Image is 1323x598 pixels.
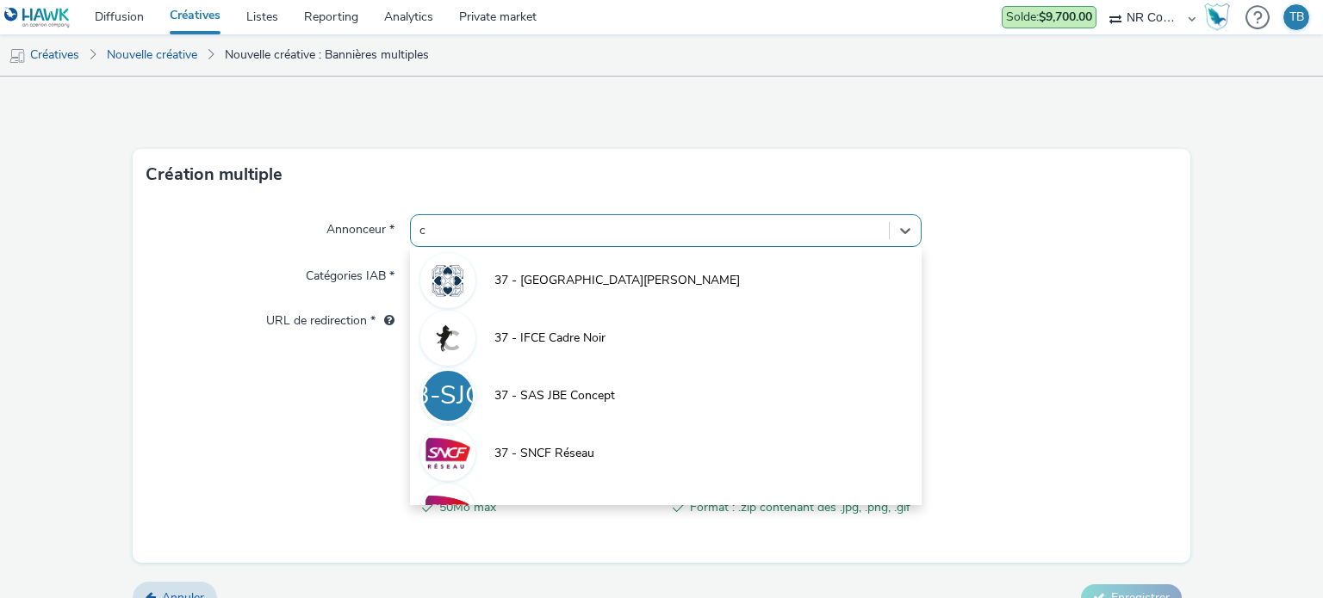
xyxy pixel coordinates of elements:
span: Solde : [1006,9,1092,25]
label: Annonceur * [320,214,401,238]
div: Les dépenses d'aujourd'hui ne sont pas encore prises en compte dans le solde [1002,6,1096,28]
a: Hawk Academy [1204,3,1237,31]
img: 37 - SNCF Voyageurs [423,486,473,536]
div: 3-SJC [414,372,482,420]
span: 37 - IFCE Cadre Noir [494,330,606,347]
img: undefined Logo [4,7,71,28]
img: 37 - Château de Villandry [423,256,473,305]
span: Format : .zip contenant des .jpg, .png, .gif [690,497,910,518]
span: 37 - [GEOGRAPHIC_DATA][PERSON_NAME] [494,272,740,289]
img: 37 - IFCE Cadre Noir [423,313,473,363]
span: 37 - SAS JBE Concept [494,387,615,404]
span: 37 - SNCF Réseau [494,445,594,462]
img: 37 - SNCF Réseau [423,428,473,478]
span: 50Mo max [439,497,660,518]
img: Hawk Academy [1204,3,1230,31]
h3: Création multiple [146,162,283,188]
img: mobile [9,47,26,65]
label: URL de redirection * [259,305,401,330]
a: Nouvelle créative : Bannières multiples [216,34,438,76]
div: L'URL de redirection sera utilisée comme URL de validation avec certains SSP et ce sera l'URL de ... [376,312,394,330]
strong: $9,700.00 [1039,9,1092,25]
span: 37 - SNCF Voyageurs [494,502,612,520]
a: Nouvelle créative [98,34,206,76]
label: Catégories IAB * [299,261,401,285]
div: TB [1289,4,1304,30]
